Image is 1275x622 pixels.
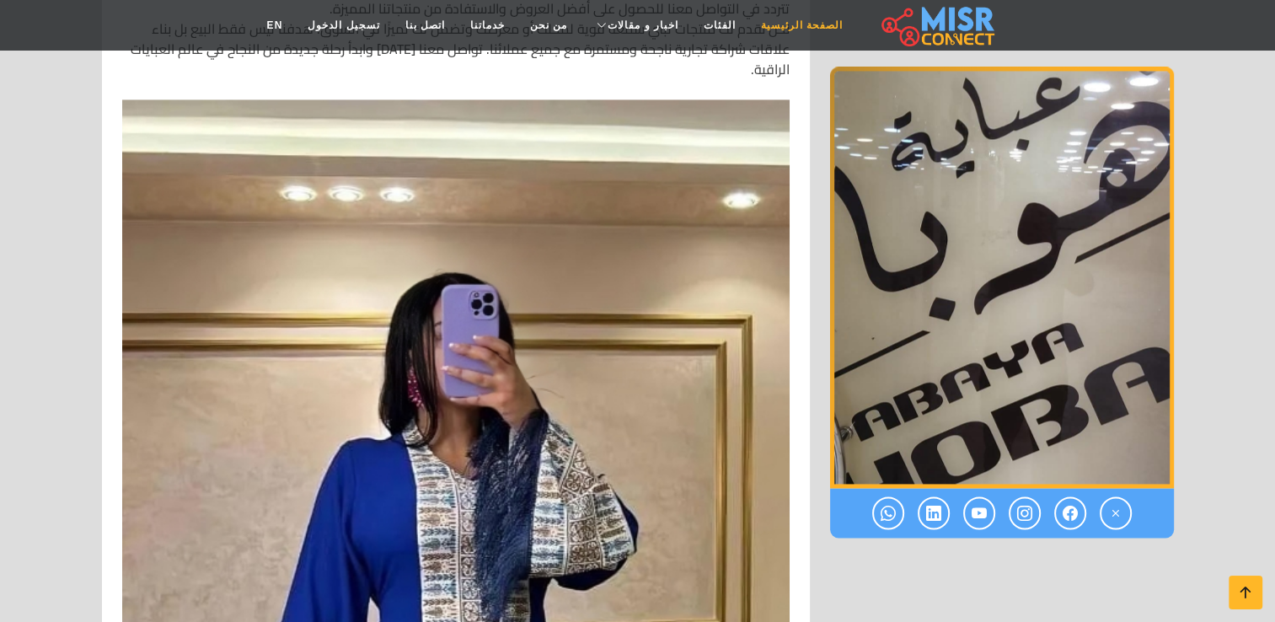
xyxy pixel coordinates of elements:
a: من نحن [517,9,580,41]
img: main.misr_connect [881,4,994,46]
div: 1 / 1 [830,67,1174,489]
img: مصنع عبايات هوبا [830,67,1174,489]
a: اتصل بنا [393,9,458,41]
a: اخبار و مقالات [580,9,691,41]
a: خدماتنا [458,9,517,41]
a: الفئات [691,9,748,41]
a: تسجيل الدخول [295,9,392,41]
span: اخبار و مقالات [608,18,678,33]
a: الصفحة الرئيسية [748,9,855,41]
a: EN [254,9,296,41]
